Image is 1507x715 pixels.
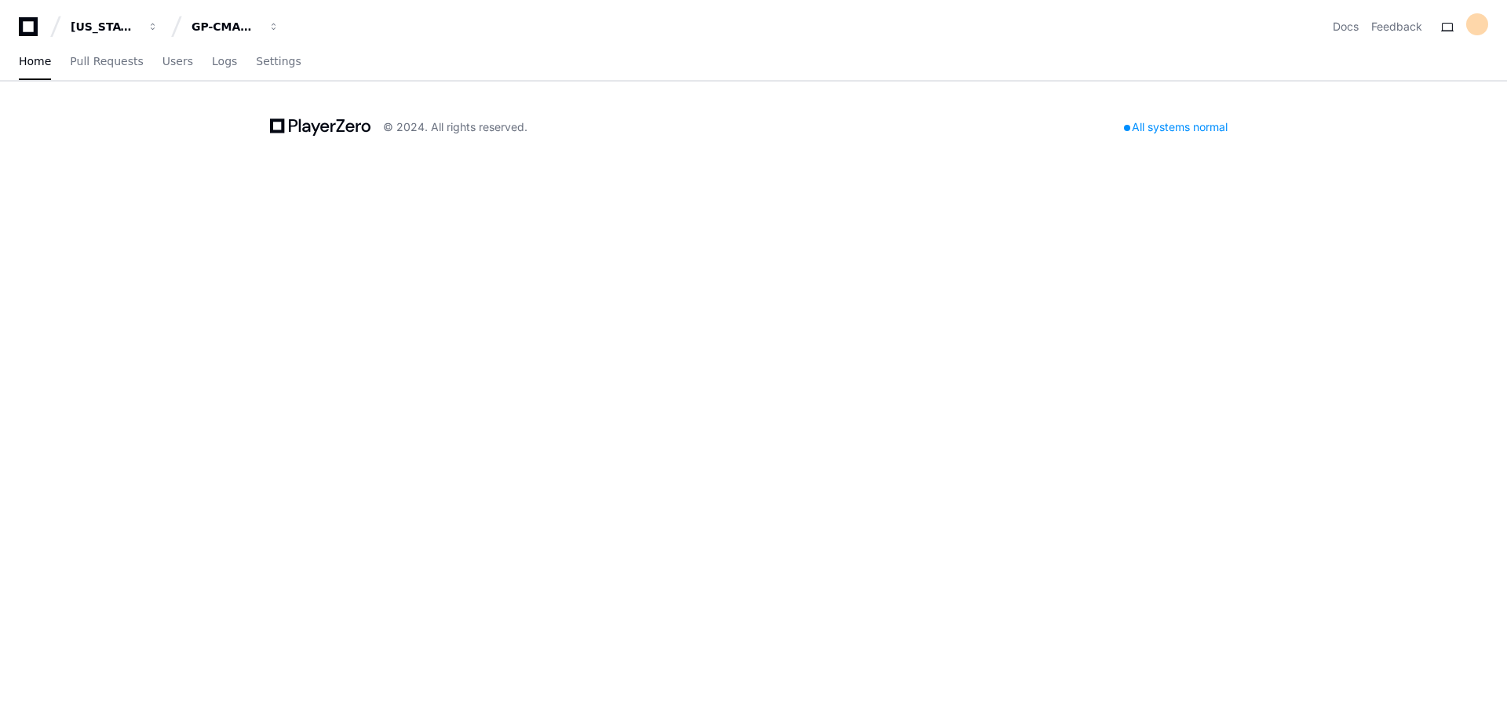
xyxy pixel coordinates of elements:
div: All systems normal [1115,116,1237,138]
a: Users [162,44,193,80]
div: GP-CMAG-AS8 [192,19,259,35]
a: Pull Requests [70,44,143,80]
a: Settings [256,44,301,80]
a: Logs [212,44,237,80]
div: [US_STATE] Pacific [71,19,138,35]
button: [US_STATE] Pacific [64,13,165,41]
span: Logs [212,57,237,66]
span: Users [162,57,193,66]
button: GP-CMAG-AS8 [185,13,286,41]
a: Home [19,44,51,80]
span: Pull Requests [70,57,143,66]
div: © 2024. All rights reserved. [383,119,527,135]
span: Settings [256,57,301,66]
button: Feedback [1371,19,1422,35]
a: Docs [1333,19,1359,35]
span: Home [19,57,51,66]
